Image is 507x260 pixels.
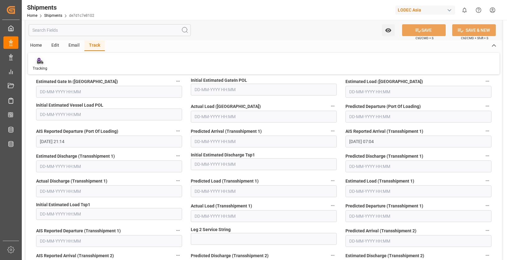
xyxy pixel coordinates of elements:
button: Actual Load ([GEOGRAPHIC_DATA]) [329,102,337,110]
input: Search Fields [29,24,191,36]
button: Actual Load (Transshipment 1) [329,202,337,210]
span: Leg 2 Service String [191,226,231,233]
button: AIS Reported Arrival (Transshipment 1) [483,127,491,135]
input: DD-MM-YYYY HH:MM [36,86,182,98]
button: Predicted Departure (Transshipment 1) [483,202,491,210]
button: Predicted Discharge (Transshipment 2) [329,251,337,259]
button: AIS Reported Departure (Transshipment 1) [174,226,182,234]
span: Actual Discharge (Transshipment 1) [36,178,107,184]
button: Actual Discharge (Transshipment 1) [174,177,182,185]
button: SAVE & NEW [452,24,496,36]
button: Estimated Discharge (Transshipment 1) [174,152,182,160]
span: AIS Reported Arrival (Transshipment 2) [36,253,114,259]
div: Home [26,40,47,51]
button: SAVE [402,24,446,36]
span: Estimated Load ([GEOGRAPHIC_DATA]) [345,78,423,85]
button: Help Center [472,3,486,17]
input: DD-MM-YYYY HH:MM [36,185,182,197]
span: Initial Estimated GateIn POL [191,77,247,84]
input: DD-MM-YYYY HH:MM [345,160,491,172]
button: Estimated Load (Transshipment 1) [483,177,491,185]
input: DD-MM-YYYY HH:MM [191,158,337,170]
input: DD-MM-YYYY HH:MM [345,86,491,98]
button: LODEC Asia [395,4,458,16]
input: DD-MM-YYYY HH:MM [36,136,182,147]
span: Estimated Gate In ([GEOGRAPHIC_DATA]) [36,78,118,85]
input: DD-MM-YYYY HH:MM [345,235,491,247]
span: Predicted Discharge (Transshipment 1) [345,153,423,160]
button: AIS Reported Arrival (Transshipment 2) [174,251,182,259]
div: Email [64,40,84,51]
input: DD-MM-YYYY HH:MM [345,210,491,222]
input: DD-MM-YYYY HH:MM [191,111,337,123]
button: Estimated Gate In ([GEOGRAPHIC_DATA]) [174,77,182,85]
span: Actual Load ([GEOGRAPHIC_DATA]) [191,103,261,110]
button: Predicted Arrival (Transshipment 2) [483,226,491,234]
span: Initial Estimated Discharge Tsp1 [191,152,255,158]
span: Ctrl/CMD + S [415,36,434,40]
span: Initial Estimated Vessel Load POL [36,102,103,109]
input: DD-MM-YYYY HH:MM [191,210,337,222]
span: Predicted Departure (Port Of Loading) [345,103,421,110]
input: DD-MM-YYYY HH:MM [191,185,337,197]
div: Track [84,40,105,51]
a: Home [27,13,37,18]
button: show 0 new notifications [458,3,472,17]
span: Estimated Load (Transshipment 1) [345,178,414,184]
button: Estimated Discharge (Transshipment 2) [483,251,491,259]
button: Predicted Load (Transshipment 1) [329,177,337,185]
button: AIS Reported Departure (Port Of Loading) [174,127,182,135]
div: LODEC Asia [395,6,455,15]
span: Estimated Discharge (Transshipment 2) [345,253,424,259]
span: Estimated Discharge (Transshipment 1) [36,153,115,160]
div: Edit [47,40,64,51]
button: Predicted Arrival (Transshipment 1) [329,127,337,135]
span: Predicted Discharge (Transshipment 2) [191,253,269,259]
span: Actual Load (Transshipment 1) [191,203,252,209]
button: Estimated Load ([GEOGRAPHIC_DATA]) [483,77,491,85]
span: Predicted Departure (Transshipment 1) [345,203,423,209]
input: DD-MM-YYYY HH:MM [191,84,337,95]
button: Predicted Departure (Port Of Loading) [483,102,491,110]
span: AIS Reported Departure (Port Of Loading) [36,128,118,135]
div: Tracking [33,66,47,71]
input: DD-MM-YYYY HH:MM [345,136,491,147]
span: Predicted Load (Transshipment 1) [191,178,259,184]
button: Predicted Discharge (Transshipment 1) [483,152,491,160]
span: AIS Reported Departure (Transshipment 1) [36,228,121,234]
span: AIS Reported Arrival (Transshipment 1) [345,128,423,135]
input: DD-MM-YYYY HH:MM [345,185,491,197]
input: DD-MM-YYYY HH:MM [36,160,182,172]
button: open menu [382,24,395,36]
a: Shipments [44,13,62,18]
span: Initial Estimated Load Tsp1 [36,202,90,208]
input: DD-MM-YYYY HH:MM [36,208,182,220]
input: DD-MM-YYYY HH:MM [36,109,182,120]
span: Predicted Arrival (Transshipment 2) [345,228,416,234]
span: Predicted Arrival (Transshipment 1) [191,128,262,135]
span: Ctrl/CMD + Shift + S [461,36,488,40]
div: Shipments [27,3,94,12]
input: DD-MM-YYYY HH:MM [191,136,337,147]
input: DD-MM-YYYY HH:MM [345,111,491,123]
input: DD-MM-YYYY HH:MM [36,235,182,247]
